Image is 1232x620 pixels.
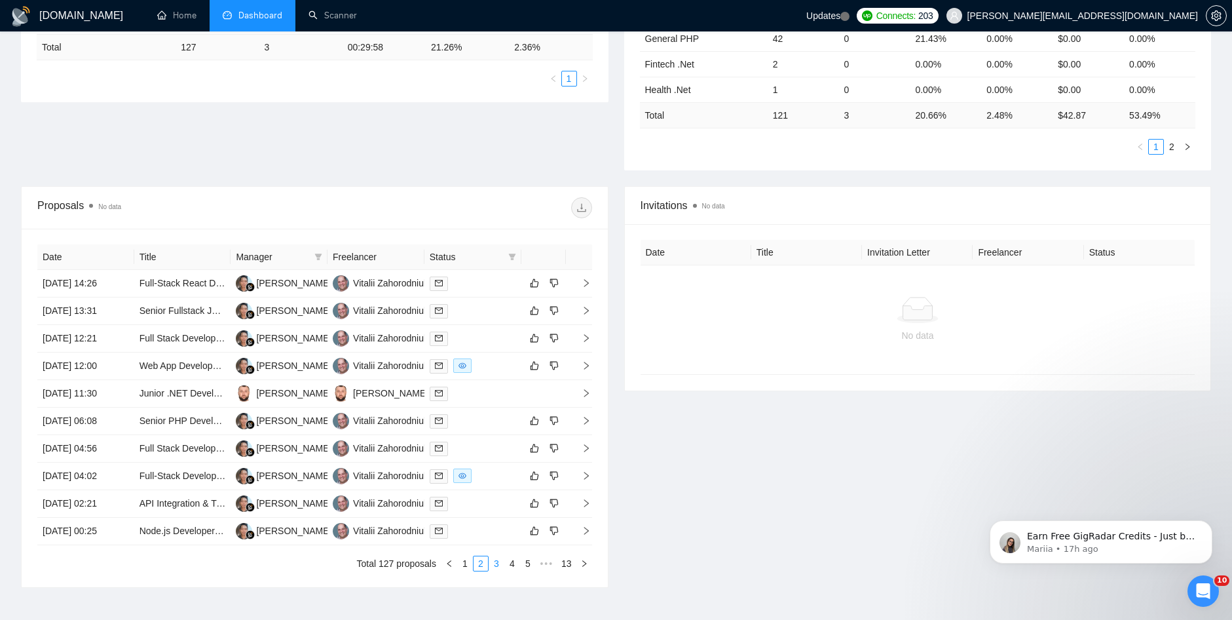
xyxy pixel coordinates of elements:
[1132,139,1148,155] li: Previous Page
[550,333,559,343] span: dislike
[561,71,577,87] li: 1
[973,240,1083,265] th: Freelancer
[176,35,259,60] td: 127
[571,389,591,398] span: right
[571,306,591,315] span: right
[246,310,255,319] img: gigradar-bm.png
[530,305,539,316] span: like
[839,77,910,102] td: 0
[1053,102,1124,128] td: $ 42.87
[435,334,443,342] span: mail
[223,10,232,20] span: dashboard
[236,413,252,429] img: TH
[236,523,252,539] img: TH
[981,102,1053,128] td: 2.48 %
[256,441,331,455] div: [PERSON_NAME]
[530,443,539,454] span: like
[489,556,504,571] a: 3
[550,416,559,426] span: dislike
[1053,26,1124,51] td: $0.00
[441,556,457,572] li: Previous Page
[645,33,699,44] a: General PHP
[333,360,428,370] a: VZVitalii Zahorodniuk
[550,305,559,316] span: dislike
[37,408,134,435] td: [DATE] 06:08
[37,463,134,490] td: [DATE] 04:02
[910,51,981,77] td: 0.00%
[134,380,231,408] td: Junior .NET Developer for SaaS Application
[580,560,588,568] span: right
[333,358,349,374] img: VZ
[571,334,591,343] span: right
[530,333,539,343] span: like
[768,26,839,51] td: 42
[333,413,349,429] img: VZ
[256,496,331,511] div: [PERSON_NAME]
[134,325,231,353] td: Full Stack Developer Needed for SaaS Product Maintenance
[508,253,516,261] span: filter
[98,203,121,210] span: No data
[489,556,504,572] li: 3
[333,415,428,425] a: VZVitalii Zahorodniuk
[435,279,443,287] span: mail
[236,440,252,457] img: TH
[751,240,862,265] th: Title
[527,413,542,429] button: like
[308,10,357,21] a: searchScanner
[236,468,252,484] img: TH
[1053,77,1124,102] td: $0.00
[236,525,331,535] a: TH[PERSON_NAME]
[445,560,453,568] span: left
[140,333,386,343] a: Full Stack Developer Needed for SaaS Product Maintenance
[256,524,331,538] div: [PERSON_NAME]
[441,556,457,572] button: left
[546,71,561,87] li: Previous Page
[530,526,539,536] span: like
[134,408,231,435] td: Senior PHP Developer Needed for Complex Web Applications
[236,497,331,508] a: TH[PERSON_NAME]
[333,385,349,402] img: ST
[918,9,933,23] span: 203
[641,240,751,265] th: Date
[550,360,559,371] span: dislike
[645,59,694,69] a: Fintech .Net
[333,330,349,347] img: VZ
[571,444,591,453] span: right
[333,495,349,512] img: VZ
[236,470,331,480] a: TH[PERSON_NAME]
[546,71,561,87] button: left
[546,440,562,456] button: dislike
[520,556,536,572] li: 5
[256,414,331,428] div: [PERSON_NAME]
[474,556,488,571] a: 2
[246,448,255,457] img: gigradar-bm.png
[343,35,426,60] td: 00:29:58
[1124,77,1195,102] td: 0.00%
[435,499,443,507] span: mail
[577,71,593,87] button: right
[236,275,252,292] img: TH
[37,490,134,518] td: [DATE] 02:21
[140,416,391,426] a: Senior PHP Developer Needed for Complex Web Applications
[256,386,331,400] div: [PERSON_NAME]
[527,303,542,319] button: like
[134,353,231,380] td: Web App Development Using Electron.js
[256,276,331,290] div: [PERSON_NAME]
[37,35,176,60] td: Total
[435,417,443,425] span: mail
[435,307,443,315] span: mail
[571,471,591,480] span: right
[1124,26,1195,51] td: 0.00%
[353,331,428,345] div: Vitalii Zahorodniuk
[256,331,331,345] div: [PERSON_NAME]
[1214,575,1229,586] span: 10
[333,442,428,453] a: VZVitalii Zahorodniuk
[458,472,466,480] span: eye
[550,471,559,481] span: dislike
[1124,102,1195,128] td: 53.49 %
[1149,140,1163,154] a: 1
[259,35,342,60] td: 3
[768,77,839,102] td: 1
[435,389,443,397] span: mail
